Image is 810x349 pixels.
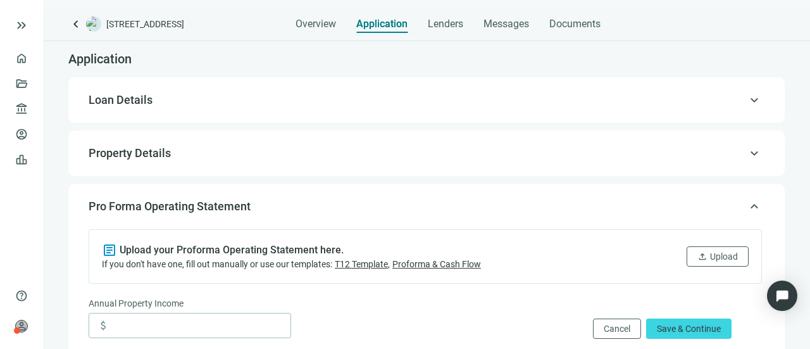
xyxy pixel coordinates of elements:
[697,251,707,262] span: upload
[106,18,184,30] span: [STREET_ADDRESS]
[68,51,132,67] span: Application
[86,16,101,32] img: deal-logo
[102,243,117,258] span: article
[102,258,481,270] div: If you don't have one, fill out manually or use our templates: ,
[89,146,171,160] span: Property Details
[483,18,529,30] span: Messages
[687,246,749,267] button: uploadUpload
[89,200,251,213] span: Pro Forma Operating Statement
[120,244,344,257] h4: Upload your Proforma Operating Statement here.
[335,259,388,269] span: T12 Template
[710,251,738,262] span: Upload
[604,324,630,334] span: Cancel
[68,16,84,32] a: keyboard_arrow_left
[97,319,109,332] span: attach_money
[14,18,29,33] button: keyboard_double_arrow_right
[593,319,641,339] button: Cancel
[296,18,336,30] span: Overview
[15,320,28,333] span: person
[428,18,463,30] span: Lenders
[89,296,184,310] span: Annual Property Income
[356,18,408,30] span: Application
[767,281,797,311] div: Open Intercom Messenger
[646,319,732,339] button: Save & Continue
[549,18,601,30] span: Documents
[392,259,481,269] span: Proforma & Cash Flow
[15,103,24,115] span: account_balance
[657,324,721,334] span: Save & Continue
[15,289,28,302] span: help
[89,93,153,106] span: Loan Details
